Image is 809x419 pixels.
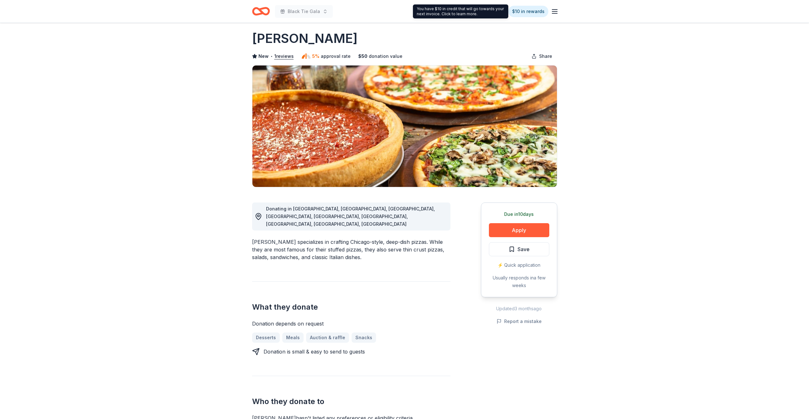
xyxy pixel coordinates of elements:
[489,210,549,218] div: Due in 10 days
[413,4,508,18] div: You have $10 in credit that will go towards your next invoice. Click to learn more.
[258,52,269,60] span: New
[352,333,376,343] a: Snacks
[274,52,294,60] button: 1reviews
[518,245,530,253] span: Save
[481,305,557,313] div: Updated 3 months ago
[321,52,351,60] span: approval rate
[252,333,280,343] a: Desserts
[497,318,542,325] button: Report a mistake
[539,52,552,60] span: Share
[312,52,319,60] span: 5%
[252,30,358,47] h1: [PERSON_NAME]
[489,242,549,256] button: Save
[252,4,270,19] a: Home
[306,333,349,343] a: Auction & raffle
[358,52,367,60] span: $ 50
[489,261,549,269] div: ⚡️ Quick application
[489,223,549,237] button: Apply
[489,274,549,289] div: Usually responds in a few weeks
[252,65,557,187] img: Image for Giordano's
[508,6,548,17] a: $10 in rewards
[252,320,450,327] div: Donation depends on request
[270,54,272,59] span: •
[252,396,450,407] h2: Who they donate to
[252,238,450,261] div: [PERSON_NAME] specializes in crafting Chicago-style, deep-dish pizzas. While they are most famous...
[369,52,402,60] span: donation value
[288,8,320,15] span: Black Tie Gala
[266,206,435,227] span: Donating in [GEOGRAPHIC_DATA], [GEOGRAPHIC_DATA], [GEOGRAPHIC_DATA], [GEOGRAPHIC_DATA], [GEOGRAPH...
[275,5,333,18] button: Black Tie Gala
[252,302,450,312] h2: What they donate
[282,333,304,343] a: Meals
[264,348,365,355] div: Donation is small & easy to send to guests
[526,50,557,63] button: Share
